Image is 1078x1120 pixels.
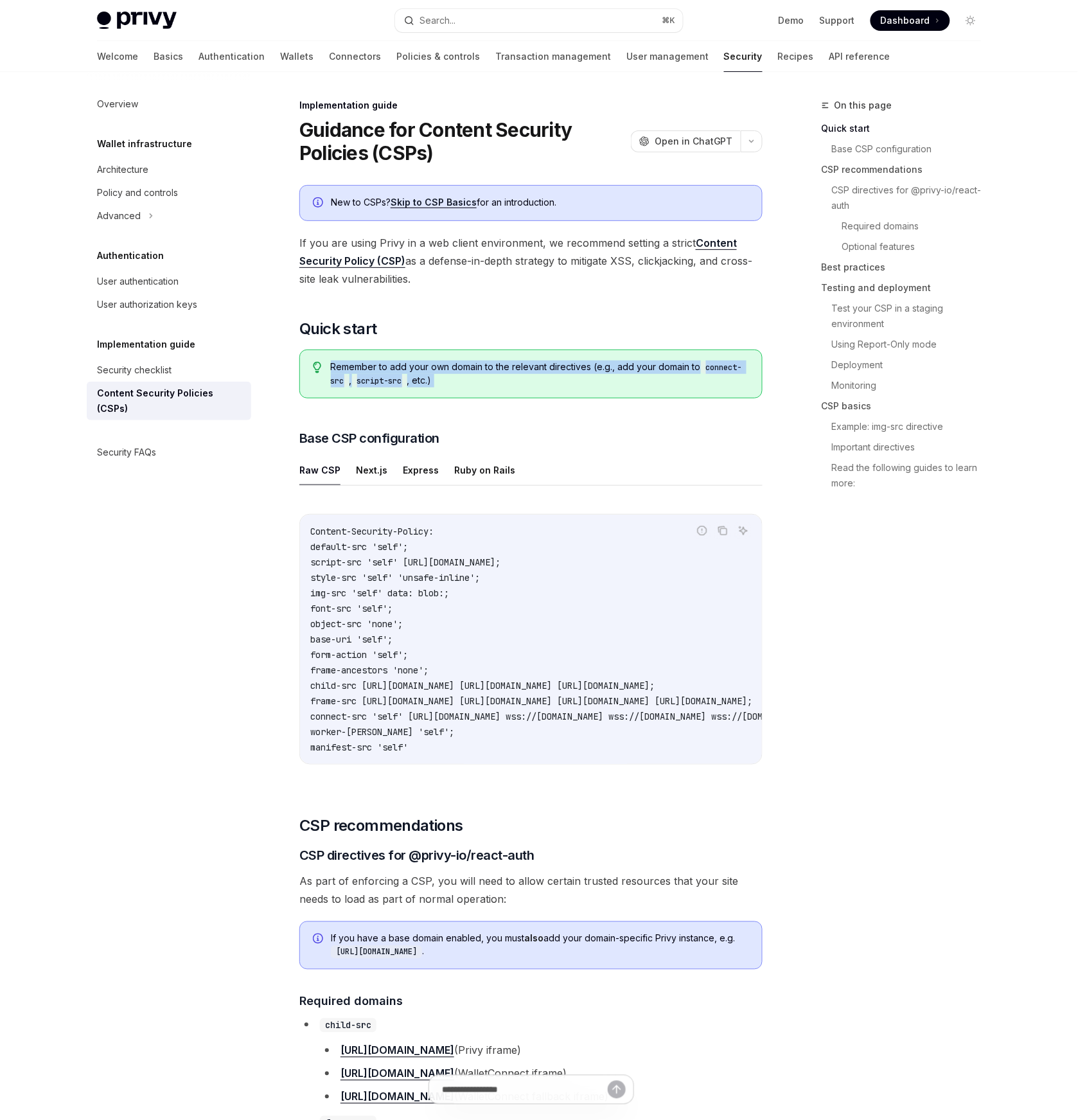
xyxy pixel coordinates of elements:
[313,197,326,210] svg: Info
[403,455,439,485] button: Express
[310,603,393,614] span: font-src 'self';
[87,441,251,464] a: Security FAQs
[340,1044,454,1058] a: [URL][DOMAIN_NAME]
[832,355,991,375] a: Deployment
[352,375,407,387] code: script-src
[199,41,265,72] a: Authentication
[832,139,991,159] a: Base CSP configuration
[87,359,251,382] a: Security checklist
[299,234,763,288] span: If you are using Privy in a web client environment, we recommend setting a strict as a defense-in...
[832,437,991,458] a: Important directives
[310,664,429,676] span: frame-ancestors 'none';
[832,458,991,493] a: Read the following guides to learn more:
[835,98,892,113] span: On this page
[331,361,742,387] code: connect-src
[97,362,172,378] div: Security checklist
[87,382,251,420] a: Content Security Policies (CSPs)
[331,932,749,959] span: If you have a base domain enabled, you must add your domain-specific Privy instance, e.g. .
[87,181,251,204] a: Policy and controls
[97,274,179,289] div: User authentication
[97,248,164,263] h5: Authentication
[310,541,408,553] span: default-src 'self';
[299,993,403,1010] span: Required domains
[735,522,752,539] button: Ask AI
[724,41,763,72] a: Security
[832,375,991,396] a: Monitoring
[655,135,733,148] span: Open in ChatGPT
[870,10,950,31] a: Dashboard
[331,360,749,387] span: Remember to add your own domain to the relevant directives (e.g., add your domain to , , etc.)
[299,99,763,112] div: Implementation guide
[340,1067,454,1081] a: [URL][DOMAIN_NAME]
[97,96,138,112] div: Overview
[97,162,148,177] div: Architecture
[822,278,991,298] a: Testing and deployment
[320,1042,763,1060] li: (Privy iframe)
[842,236,991,257] a: Optional features
[310,726,454,738] span: worker-[PERSON_NAME] 'self';
[154,41,183,72] a: Basics
[820,14,855,27] a: Support
[662,15,675,26] span: ⌘ K
[87,158,251,181] a: Architecture
[822,257,991,278] a: Best practices
[97,297,197,312] div: User authorization keys
[313,362,322,373] svg: Tip
[310,680,655,691] span: child-src [URL][DOMAIN_NAME] [URL][DOMAIN_NAME] [URL][DOMAIN_NAME];
[310,556,500,568] span: script-src 'self' [URL][DOMAIN_NAME];
[97,208,141,224] div: Advanced
[626,41,709,72] a: User management
[299,429,439,447] span: Base CSP configuration
[310,711,1035,722] span: connect-src 'self' [URL][DOMAIN_NAME] wss://[DOMAIN_NAME] wss://[DOMAIN_NAME] wss://[DOMAIN_NAME]...
[97,337,195,352] h5: Implementation guide
[87,293,251,316] a: User authorization keys
[454,455,515,485] button: Ruby on Rails
[829,41,890,72] a: API reference
[832,334,991,355] a: Using Report-Only mode
[97,136,192,152] h5: Wallet infrastructure
[310,649,408,661] span: form-action 'self';
[779,14,804,27] a: Demo
[299,118,626,164] h1: Guidance for Content Security Policies (CSPs)
[356,455,387,485] button: Next.js
[822,159,991,180] a: CSP recommendations
[832,298,991,334] a: Test your CSP in a staging environment
[881,14,930,27] span: Dashboard
[714,522,731,539] button: Copy the contents from the code block
[97,185,178,200] div: Policy and controls
[299,847,535,865] span: CSP directives for @privy-io/react-auth
[310,572,480,583] span: style-src 'self' 'unsafe-inline';
[299,455,340,485] button: Raw CSP
[329,41,381,72] a: Connectors
[832,180,991,216] a: CSP directives for @privy-io/react-auth
[608,1081,626,1099] button: Send message
[97,12,177,30] img: light logo
[310,618,403,630] span: object-src 'none';
[87,270,251,293] a: User authentication
[822,396,991,416] a: CSP basics
[832,416,991,437] a: Example: img-src directive
[313,934,326,947] svg: Info
[395,9,683,32] button: Search...⌘K
[310,742,408,753] span: manifest-src 'self'
[495,41,611,72] a: Transaction management
[320,1065,763,1083] li: (WalletConnect iframe)
[97,445,156,460] div: Security FAQs
[331,196,749,210] div: New to CSPs? for an introduction.
[631,130,741,152] button: Open in ChatGPT
[299,873,763,909] span: As part of enforcing a CSP, you will need to allow certain trusted resources that your site needs...
[391,197,477,208] a: Skip to CSP Basics
[310,634,393,645] span: base-uri 'self';
[310,526,434,537] span: Content-Security-Policy:
[842,216,991,236] a: Required domains
[420,13,455,28] div: Search...
[97,41,138,72] a: Welcome
[331,946,422,959] code: [URL][DOMAIN_NAME]
[694,522,711,539] button: Report incorrect code
[87,93,251,116] a: Overview
[396,41,480,72] a: Policies & controls
[310,695,752,707] span: frame-src [URL][DOMAIN_NAME] [URL][DOMAIN_NAME] [URL][DOMAIN_NAME] [URL][DOMAIN_NAME];
[299,816,463,837] span: CSP recommendations
[320,1018,376,1033] code: child-src
[960,10,981,31] button: Toggle dark mode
